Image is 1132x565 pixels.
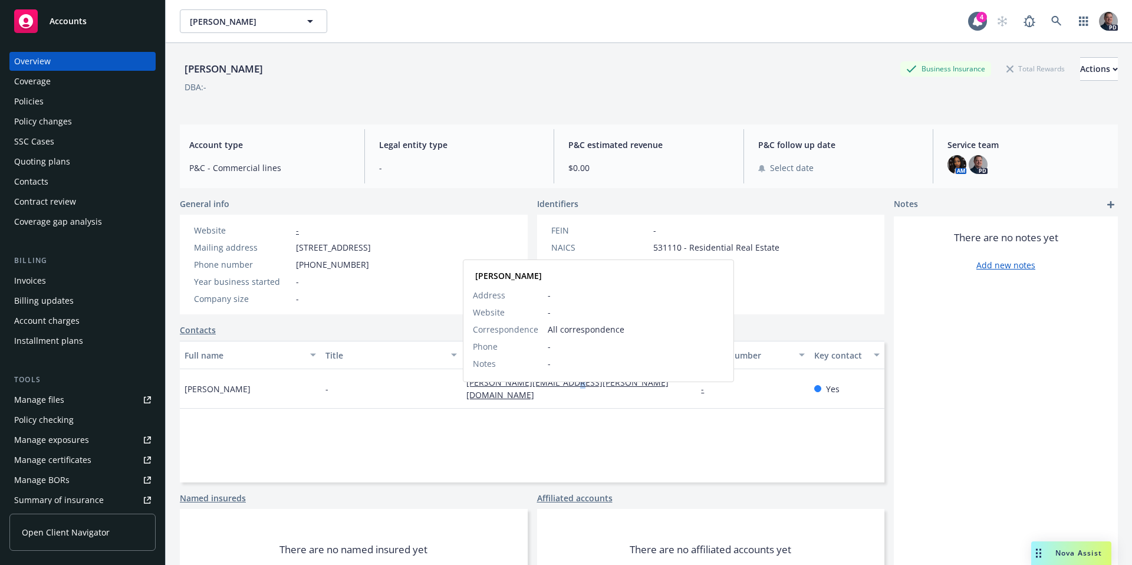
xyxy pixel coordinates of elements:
[9,132,156,151] a: SSC Cases
[14,451,91,469] div: Manage certificates
[653,224,656,236] span: -
[180,341,321,369] button: Full name
[630,543,791,557] span: There are no affiliated accounts yet
[9,311,156,330] a: Account charges
[551,224,649,236] div: FEIN
[473,289,505,301] span: Address
[814,349,867,362] div: Key contact
[826,383,840,395] span: Yes
[180,492,246,504] a: Named insureds
[321,341,462,369] button: Title
[894,198,918,212] span: Notes
[9,471,156,490] a: Manage BORs
[473,340,498,353] span: Phone
[809,341,884,369] button: Key contact
[9,291,156,310] a: Billing updates
[14,410,74,429] div: Policy checking
[1055,548,1102,558] span: Nova Assist
[551,241,649,254] div: NAICS
[473,323,538,336] span: Correspondence
[14,311,80,330] div: Account charges
[475,270,542,281] strong: [PERSON_NAME]
[537,198,578,210] span: Identifiers
[701,383,713,395] a: -
[190,15,292,28] span: [PERSON_NAME]
[14,52,51,71] div: Overview
[14,431,89,449] div: Manage exposures
[14,112,72,131] div: Policy changes
[296,275,299,288] span: -
[14,92,44,111] div: Policies
[1080,58,1118,80] div: Actions
[696,341,809,369] button: Phone number
[1104,198,1118,212] a: add
[296,293,299,305] span: -
[14,271,46,290] div: Invoices
[1072,9,1095,33] a: Switch app
[9,192,156,211] a: Contract review
[976,259,1035,271] a: Add new notes
[947,139,1108,151] span: Service team
[194,275,291,288] div: Year business started
[379,139,540,151] span: Legal entity type
[548,340,724,353] span: -
[194,258,291,271] div: Phone number
[189,139,350,151] span: Account type
[14,212,102,231] div: Coverage gap analysis
[9,72,156,91] a: Coverage
[1031,541,1111,565] button: Nova Assist
[22,526,110,538] span: Open Client Navigator
[9,374,156,386] div: Tools
[296,258,369,271] span: [PHONE_NUMBER]
[770,162,814,174] span: Select date
[900,61,991,76] div: Business Insurance
[473,306,505,318] span: Website
[9,451,156,469] a: Manage certificates
[462,341,696,369] button: Email
[14,390,64,409] div: Manage files
[9,431,156,449] a: Manage exposures
[1045,9,1068,33] a: Search
[180,9,327,33] button: [PERSON_NAME]
[9,410,156,429] a: Policy checking
[9,5,156,38] a: Accounts
[568,139,729,151] span: P&C estimated revenue
[947,155,966,174] img: photo
[548,357,724,370] span: -
[9,390,156,409] a: Manage files
[537,492,613,504] a: Affiliated accounts
[653,258,656,271] span: -
[1099,12,1118,31] img: photo
[189,162,350,174] span: P&C - Commercial lines
[976,12,987,22] div: 4
[14,132,54,151] div: SSC Cases
[325,349,444,362] div: Title
[9,331,156,350] a: Installment plans
[194,293,291,305] div: Company size
[1001,61,1071,76] div: Total Rewards
[990,9,1014,33] a: Start snowing
[1018,9,1041,33] a: Report a Bug
[185,349,303,362] div: Full name
[50,17,87,26] span: Accounts
[14,72,51,91] div: Coverage
[9,212,156,231] a: Coverage gap analysis
[9,152,156,171] a: Quoting plans
[653,241,779,254] span: 531110 - Residential Real Estate
[325,383,328,395] span: -
[954,231,1058,245] span: There are no notes yet
[194,224,291,236] div: Website
[9,271,156,290] a: Invoices
[14,152,70,171] div: Quoting plans
[9,491,156,510] a: Summary of insurance
[551,258,649,271] div: SIC code
[1080,57,1118,81] button: Actions
[296,225,299,236] a: -
[9,92,156,111] a: Policies
[279,543,427,557] span: There are no named insured yet
[9,172,156,191] a: Contacts
[548,323,724,336] span: All correspondence
[758,139,919,151] span: P&C follow up date
[548,306,724,318] span: -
